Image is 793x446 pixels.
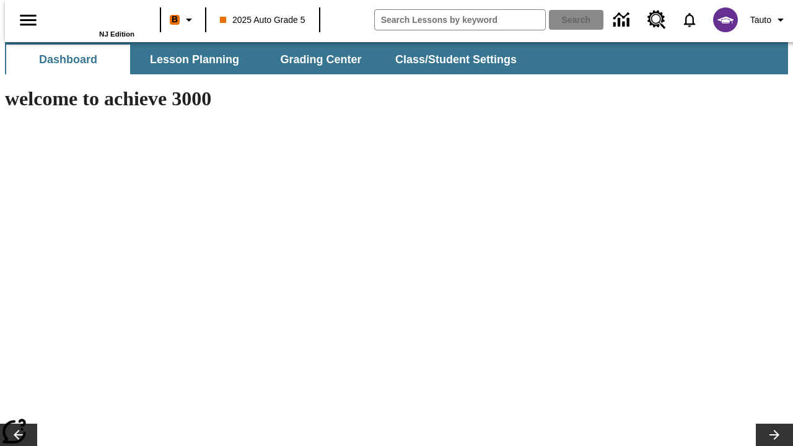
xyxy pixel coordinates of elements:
[750,14,771,27] span: Tauto
[756,424,793,446] button: Lesson carousel, Next
[54,4,134,38] div: Home
[706,4,745,36] button: Select a new avatar
[172,12,178,27] span: B
[6,45,130,74] button: Dashboard
[54,6,134,30] a: Home
[673,4,706,36] a: Notifications
[280,53,361,67] span: Grading Center
[220,14,305,27] span: 2025 Auto Grade 5
[375,10,545,30] input: search field
[5,87,540,110] h1: welcome to achieve 3000
[385,45,527,74] button: Class/Student Settings
[640,3,673,37] a: Resource Center, Will open in new tab
[713,7,738,32] img: avatar image
[133,45,256,74] button: Lesson Planning
[150,53,239,67] span: Lesson Planning
[259,45,383,74] button: Grading Center
[395,53,517,67] span: Class/Student Settings
[5,45,528,74] div: SubNavbar
[165,9,201,31] button: Boost Class color is orange. Change class color
[745,9,793,31] button: Profile/Settings
[99,30,134,38] span: NJ Edition
[5,42,788,74] div: SubNavbar
[39,53,97,67] span: Dashboard
[606,3,640,37] a: Data Center
[10,2,46,38] button: Open side menu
